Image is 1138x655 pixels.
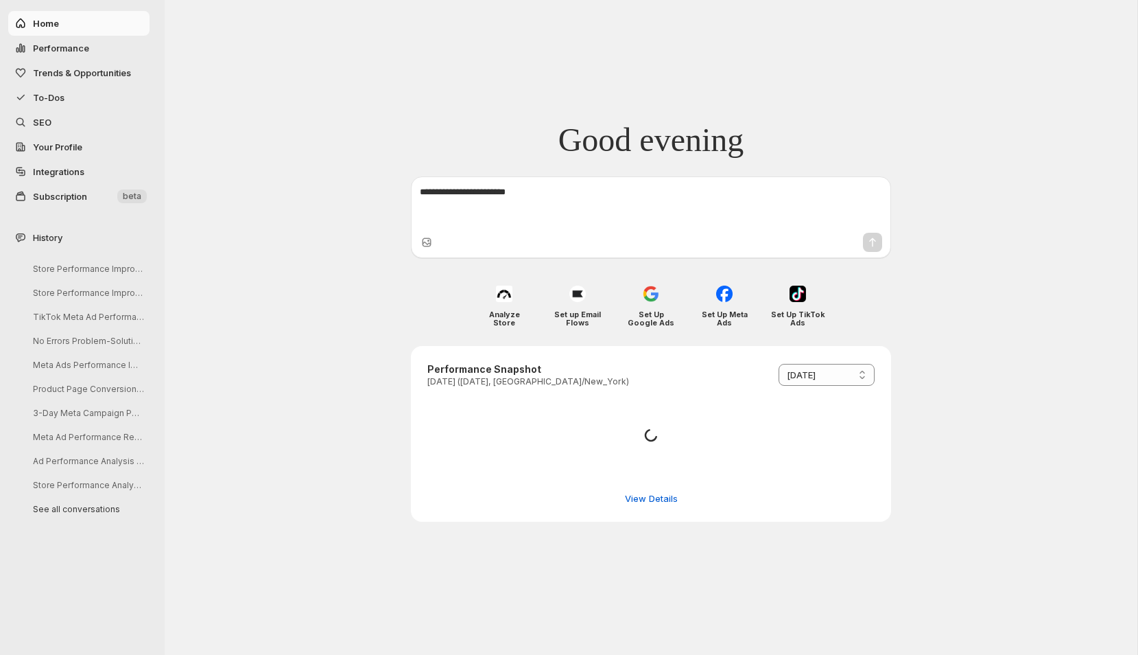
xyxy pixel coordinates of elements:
button: Store Performance Analysis & Insights [22,474,152,496]
button: Trends & Opportunities [8,60,150,85]
a: Your Profile [8,135,150,159]
button: Store Performance Improvement Strategy [22,258,152,279]
span: History [33,231,62,244]
button: Product Page Conversion Improvement [22,378,152,400]
h4: Set up Email Flows [551,310,605,327]
span: Good evening [558,133,744,147]
span: Your Profile [33,141,82,152]
h4: Analyze Store [477,310,532,327]
button: See all conversations [22,498,152,520]
span: SEO [33,117,51,128]
span: Trends & Opportunities [33,67,131,78]
button: View detailed performance [617,487,686,509]
a: Integrations [8,159,150,184]
h3: Performance Snapshot [427,363,629,376]
span: View Details [625,492,678,505]
span: Home [33,18,59,29]
img: Set up Email Flows icon [569,286,586,302]
button: TikTok Meta Ad Performance Analysis [22,306,152,327]
img: Set Up TikTok Ads icon [790,286,806,302]
h4: Set Up Google Ads [624,310,678,327]
h4: Set Up TikTok Ads [771,310,825,327]
button: To-Dos [8,85,150,110]
span: Integrations [33,166,84,177]
p: [DATE] ([DATE], [GEOGRAPHIC_DATA]/New_York) [427,376,629,387]
button: Subscription [8,184,150,209]
button: Meta Ads Performance Improvement [22,354,152,376]
button: Meta Ad Performance Report Request [22,426,152,448]
button: Home [8,11,150,36]
button: Performance [8,36,150,60]
img: Analyze Store icon [496,286,512,302]
span: Performance [33,43,89,54]
button: Upload image [420,235,434,249]
button: Ad Performance Analysis & Recommendations [22,450,152,472]
span: To-Dos [33,92,64,103]
button: No Errors Problem-Solution Ad Creatives [22,330,152,352]
span: Subscription [33,191,87,202]
button: 3-Day Meta Campaign Performance Analysis [22,402,152,424]
a: SEO [8,110,150,135]
button: Store Performance Improvement Analysis [22,282,152,303]
span: beta [123,191,141,202]
h4: Set Up Meta Ads [698,310,752,327]
img: Set Up Google Ads icon [643,286,659,302]
img: Set Up Meta Ads icon [716,286,733,302]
